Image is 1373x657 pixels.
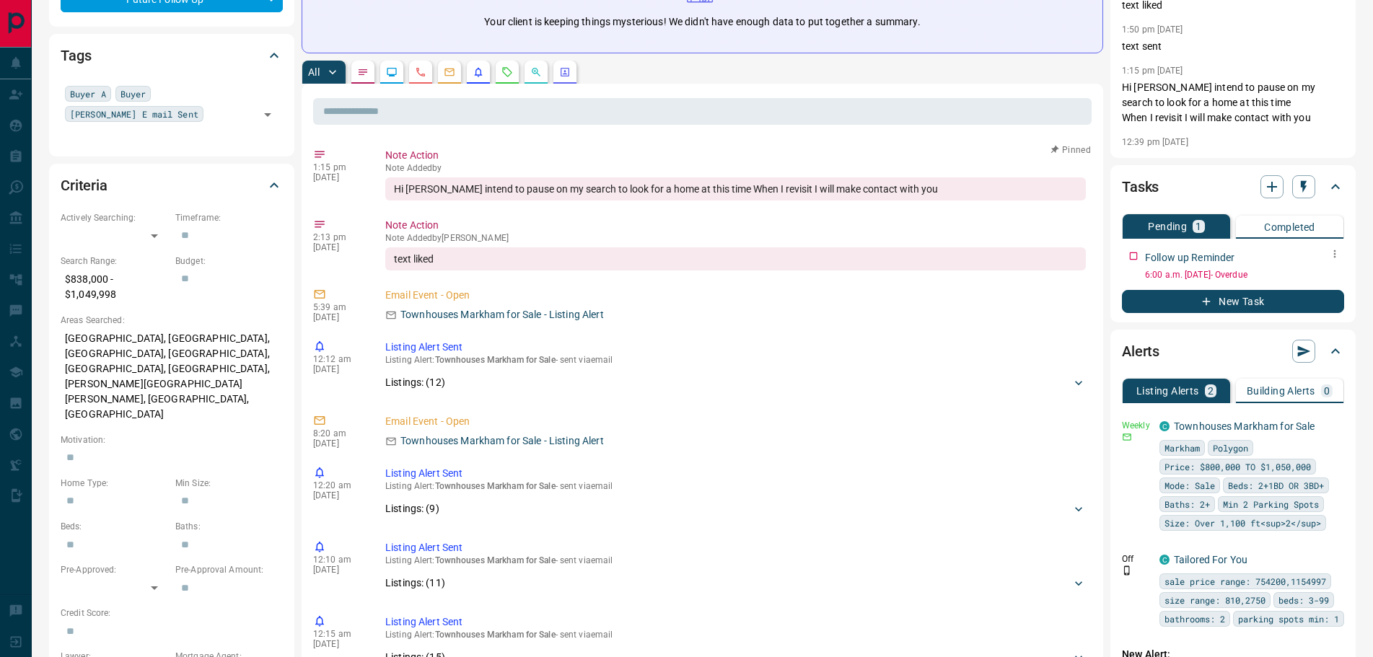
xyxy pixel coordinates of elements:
[70,107,198,121] span: [PERSON_NAME] E mail Sent
[1164,497,1210,511] span: Baths: 2+
[501,66,513,78] svg: Requests
[1159,555,1170,565] div: condos.ca
[61,255,168,268] p: Search Range:
[313,629,364,639] p: 12:15 am
[61,433,283,446] p: Motivation:
[385,177,1086,200] div: Hi [PERSON_NAME] intend to pause on my search to look for a home at this time When I revisit I wi...
[1122,39,1344,54] p: text sent
[1122,334,1344,369] div: Alerts
[1174,554,1247,565] a: Tailored For You
[1136,386,1199,396] p: Listing Alerts
[1324,386,1330,396] p: 0
[61,44,91,67] h2: Tags
[1213,441,1248,455] span: Polygon
[61,314,283,327] p: Areas Searched:
[1122,552,1151,565] p: Off
[313,639,364,649] p: [DATE]
[1122,137,1188,147] p: 12:39 pm [DATE]
[1122,169,1344,204] div: Tasks
[386,66,398,78] svg: Lead Browsing Activity
[61,168,283,203] div: Criteria
[1164,441,1200,455] span: Markham
[1228,478,1324,493] span: Beds: 2+1BD OR 3BD+
[313,565,364,575] p: [DATE]
[1164,478,1215,493] span: Mode: Sale
[385,218,1086,233] p: Note Action
[1174,420,1315,432] a: Townhouses Markham for Sale
[385,340,1086,355] p: Listing Alert Sent
[435,555,556,565] span: Townhouses Markham for Sale
[1050,144,1092,156] button: Pinned
[313,302,364,312] p: 5:39 am
[1278,593,1329,607] span: beds: 3-99
[1122,80,1344,125] p: Hi [PERSON_NAME] intend to pause on my search to look for a home at this time When I revisit I wi...
[313,312,364,322] p: [DATE]
[258,105,278,125] button: Open
[61,38,283,73] div: Tags
[385,375,445,390] p: Listings: ( 12 )
[1145,268,1344,281] p: 6:00 a.m. [DATE] - Overdue
[385,247,1086,270] div: text liked
[1145,250,1234,265] p: Follow up Reminder
[1164,574,1326,588] span: sale price range: 754200,1154997
[385,148,1086,163] p: Note Action
[415,66,426,78] svg: Calls
[1122,290,1344,313] button: New Task
[385,466,1086,481] p: Listing Alert Sent
[1159,421,1170,431] div: condos.ca
[1122,340,1159,363] h2: Alerts
[385,414,1086,429] p: Email Event - Open
[313,172,364,182] p: [DATE]
[1164,516,1321,530] span: Size: Over 1,100 ft<sup>2</sup>
[1122,432,1132,442] svg: Email
[385,540,1086,555] p: Listing Alert Sent
[308,67,320,77] p: All
[61,174,108,197] h2: Criteria
[385,163,1086,173] p: Note Added by
[385,576,445,591] p: Listings: ( 11 )
[313,480,364,490] p: 12:20 am
[175,211,283,224] p: Timeframe:
[313,490,364,501] p: [DATE]
[1164,593,1265,607] span: size range: 810,2750
[313,555,364,565] p: 12:10 am
[1164,459,1311,474] span: Price: $800,000 TO $1,050,000
[70,87,106,101] span: Buyer A
[1164,612,1225,626] span: bathrooms: 2
[473,66,484,78] svg: Listing Alerts
[444,66,455,78] svg: Emails
[435,481,556,491] span: Townhouses Markham for Sale
[61,607,283,619] p: Credit Score:
[313,438,364,449] p: [DATE]
[175,563,283,576] p: Pre-Approval Amount:
[530,66,542,78] svg: Opportunities
[385,501,439,516] p: Listings: ( 9 )
[385,288,1086,303] p: Email Event - Open
[313,232,364,242] p: 2:13 pm
[1223,497,1319,511] span: Min 2 Parking Spots
[1238,612,1339,626] span: parking spots min: 1
[61,520,168,533] p: Beds:
[435,355,556,365] span: Townhouses Markham for Sale
[385,630,1086,640] p: Listing Alert : - sent via email
[1247,386,1315,396] p: Building Alerts
[175,477,283,490] p: Min Size:
[61,477,168,490] p: Home Type:
[313,162,364,172] p: 1:15 pm
[385,355,1086,365] p: Listing Alert : - sent via email
[357,66,369,78] svg: Notes
[385,570,1086,596] div: Listings: (11)
[313,242,364,252] p: [DATE]
[385,614,1086,630] p: Listing Alert Sent
[385,495,1086,522] div: Listings: (9)
[385,369,1086,396] div: Listings: (12)
[1122,175,1159,198] h2: Tasks
[61,268,168,307] p: $838,000 - $1,049,998
[313,364,364,374] p: [DATE]
[400,433,604,449] p: Townhouses Markham for Sale - Listing Alert
[385,555,1086,565] p: Listing Alert : - sent via email
[175,520,283,533] p: Baths:
[313,354,364,364] p: 12:12 am
[1264,222,1315,232] p: Completed
[61,211,168,224] p: Actively Searching:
